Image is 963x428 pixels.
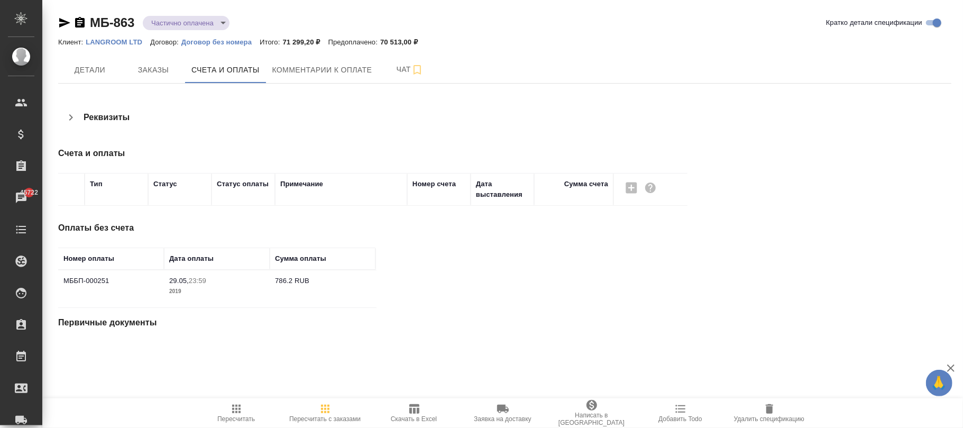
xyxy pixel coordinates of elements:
[192,398,281,428] button: Пересчитать
[547,398,636,428] button: Написать в [GEOGRAPHIC_DATA]
[86,38,150,46] p: LANGROOM LTD
[725,398,814,428] button: Удалить спецификацию
[734,415,804,423] span: Удалить спецификацию
[281,398,370,428] button: Пересчитать с заказами
[658,415,702,423] span: Добавить Todo
[380,38,426,46] p: 70 513,00 ₽
[169,277,189,285] p: 29.05,
[554,412,630,426] span: Написать в [GEOGRAPHIC_DATA]
[169,253,214,264] div: Дата оплаты
[181,38,260,46] p: Договор без номера
[384,63,435,76] span: Чат
[283,38,328,46] p: 71 299,20 ₽
[391,415,437,423] span: Скачать в Excel
[474,415,531,423] span: Заявка на доставку
[636,398,725,428] button: Добавить Todo
[412,179,456,189] div: Номер счета
[328,38,381,46] p: Предоплачено:
[826,17,922,28] span: Кратко детали спецификации
[65,63,115,77] span: Детали
[84,111,130,124] h4: Реквизиты
[564,179,608,189] div: Сумма счета
[74,16,86,29] button: Скопировать ссылку
[272,63,372,77] span: Комментарии к оплате
[280,179,323,189] div: Примечание
[58,38,86,46] p: Клиент:
[58,270,164,307] td: МББП-000251
[926,370,952,396] button: 🙏
[86,37,150,46] a: LANGROOM LTD
[143,16,230,30] div: Частично оплачена
[217,415,255,423] span: Пересчитать
[150,38,181,46] p: Договор:
[189,277,206,285] p: 23:59
[63,253,114,264] div: Номер оплаты
[58,222,654,234] h4: Оплаты без счета
[3,185,40,211] a: 45722
[128,63,179,77] span: Заказы
[930,372,948,394] span: 🙏
[14,187,44,198] span: 45722
[270,270,375,307] td: 786.2 RUB
[411,63,424,76] svg: Подписаться
[191,63,260,77] span: Счета и оплаты
[181,37,260,46] a: Договор без номера
[58,316,654,329] h4: Первичные документы
[370,398,458,428] button: Скачать в Excel
[169,286,264,297] p: 2019
[148,19,217,28] button: Частично оплачена
[153,179,177,189] div: Статус
[90,179,103,189] div: Тип
[458,398,547,428] button: Заявка на доставку
[90,15,134,30] a: МБ-863
[58,147,654,160] h4: Счета и оплаты
[217,179,269,189] div: Статус оплаты
[289,415,361,423] span: Пересчитать с заказами
[58,16,71,29] button: Скопировать ссылку для ЯМессенджера
[476,179,529,200] div: Дата выставления
[275,253,326,264] div: Сумма оплаты
[260,38,282,46] p: Итого:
